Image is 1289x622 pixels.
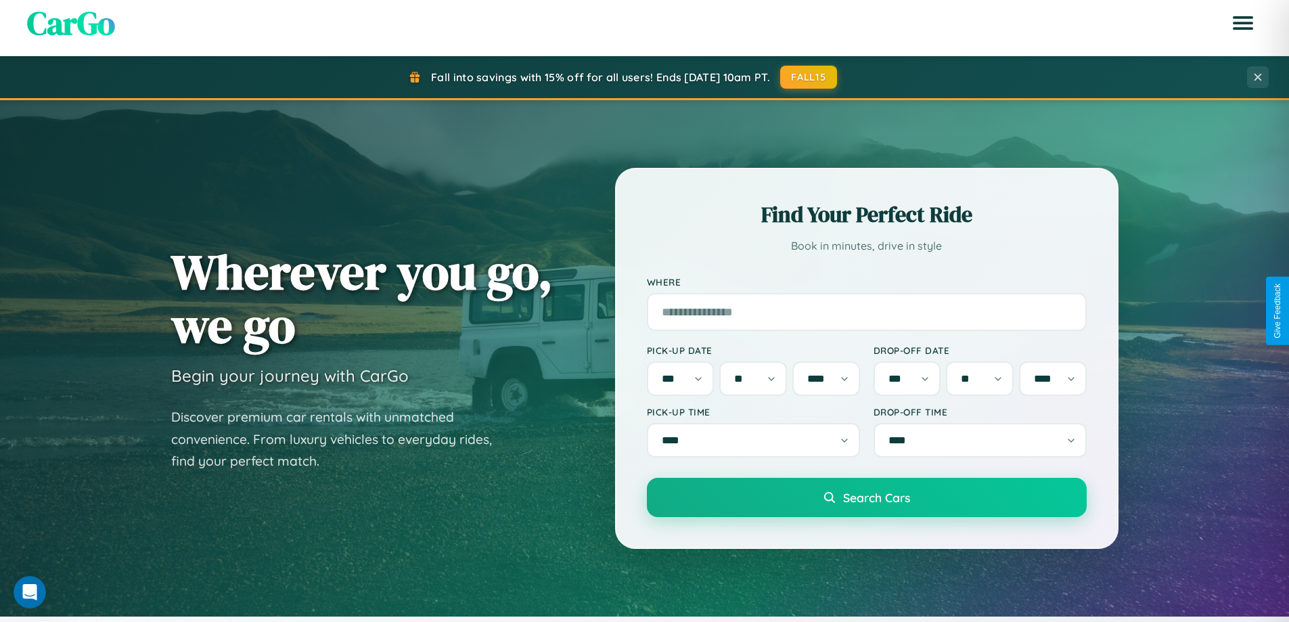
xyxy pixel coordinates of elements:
[874,345,1087,356] label: Drop-off Date
[647,345,860,356] label: Pick-up Date
[171,406,510,472] p: Discover premium car rentals with unmatched convenience. From luxury vehicles to everyday rides, ...
[431,70,770,84] span: Fall into savings with 15% off for all users! Ends [DATE] 10am PT.
[27,1,115,45] span: CarGo
[647,406,860,418] label: Pick-up Time
[647,276,1087,288] label: Where
[1224,4,1262,42] button: Open menu
[780,66,837,89] button: FALL15
[843,490,910,505] span: Search Cars
[1273,284,1282,338] div: Give Feedback
[171,365,409,386] h3: Begin your journey with CarGo
[874,406,1087,418] label: Drop-off Time
[14,576,46,608] iframe: Intercom live chat
[171,245,553,352] h1: Wherever you go, we go
[647,200,1087,229] h2: Find Your Perfect Ride
[647,478,1087,517] button: Search Cars
[647,236,1087,256] p: Book in minutes, drive in style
